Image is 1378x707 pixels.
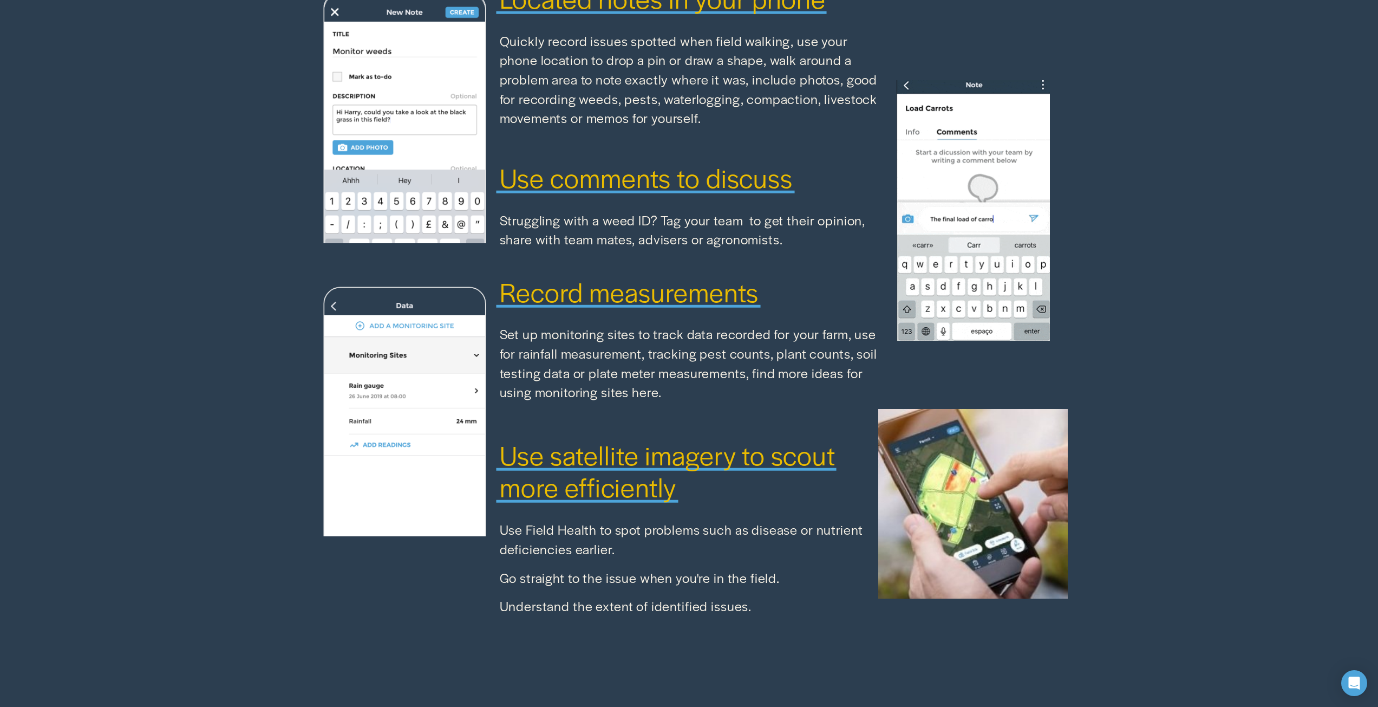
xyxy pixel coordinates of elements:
p: Use Field Health to spot problems such as disease or nutrient deficiencies earlier. [500,520,879,559]
span: Record measurements [500,273,759,310]
span: Use satellite imagery to scout more efficiently [500,436,842,505]
div: Open Intercom Messenger [1341,670,1367,696]
p: Quickly record issues spotted when field walking, use your phone location to drop a pin or draw a... [500,31,879,128]
p: Go straight to the issue when you're in the field. [500,568,879,588]
p: Set up monitoring sites to track data recorded for your farm, use for rainfall measurement, track... [500,325,879,402]
span: Use comments to discuss [500,159,793,196]
p: Understand the extent of identified issues. [500,596,879,616]
p: Struggling with a weed ID? Tag your team to get their opinion, share with team mates, advisers or... [500,211,879,249]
